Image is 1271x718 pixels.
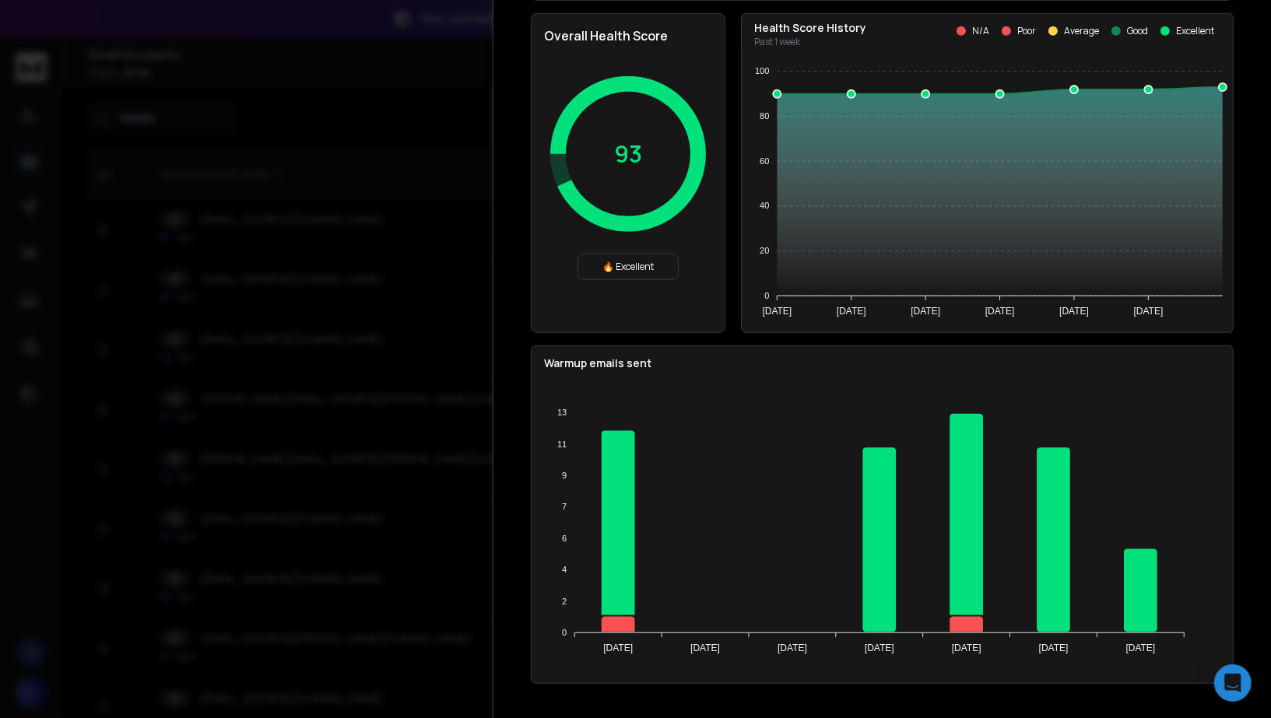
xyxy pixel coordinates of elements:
tspan: [DATE] [952,643,981,654]
tspan: [DATE] [1059,306,1089,317]
p: Warmup emails sent [544,355,1220,371]
tspan: 4 [562,565,567,574]
h2: Overall Health Score [544,26,712,45]
p: Poor [1017,25,1036,37]
tspan: [DATE] [690,643,720,654]
tspan: [DATE] [603,643,633,654]
p: Health Score History [754,20,866,36]
tspan: 40 [760,201,769,211]
tspan: [DATE] [1134,306,1164,317]
tspan: [DATE] [911,306,940,317]
tspan: 7 [562,503,567,512]
p: Average [1064,25,1099,37]
tspan: 9 [562,471,567,480]
tspan: 2 [562,597,567,606]
p: Excellent [1176,25,1214,37]
div: Open Intercom Messenger [1214,664,1252,702]
p: Past 1 week [754,36,866,48]
tspan: 0 [562,628,567,637]
tspan: 6 [562,534,567,543]
tspan: 0 [764,291,769,300]
tspan: [DATE] [762,306,792,317]
tspan: [DATE] [865,643,894,654]
tspan: 100 [755,67,769,76]
p: N/A [972,25,989,37]
tspan: [DATE] [837,306,866,317]
tspan: [DATE] [1126,643,1156,654]
tspan: [DATE] [1039,643,1069,654]
tspan: 11 [557,440,567,449]
tspan: [DATE] [778,643,807,654]
tspan: 13 [557,408,567,418]
p: Good [1127,25,1148,37]
tspan: 80 [760,111,769,121]
p: 93 [614,140,642,168]
tspan: 60 [760,156,769,166]
tspan: [DATE] [985,306,1015,317]
div: 🔥 Excellent [578,254,679,280]
tspan: 20 [760,246,769,255]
